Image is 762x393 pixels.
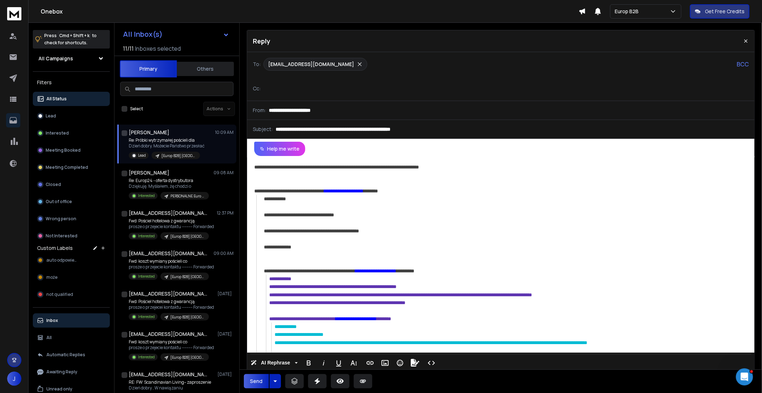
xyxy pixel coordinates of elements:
button: Italic (⌘I) [317,356,331,370]
p: Automatic Replies [46,352,85,358]
p: Not Interested [46,233,77,239]
button: Not Interested [33,229,110,243]
h1: [EMAIL_ADDRESS][DOMAIN_NAME] [129,331,207,338]
button: Lead [33,109,110,123]
h1: [EMAIL_ADDRESS][DOMAIN_NAME] [129,250,207,257]
p: Awaiting Reply [46,369,77,375]
button: not qualified [33,287,110,302]
p: 09:00 AM [214,251,234,256]
p: 10:09 AM [215,130,234,135]
button: J [7,372,21,386]
button: Primary [120,60,177,77]
button: Others [177,61,234,77]
button: może [33,270,110,284]
p: All Status [46,96,67,102]
button: Inbox [33,313,110,328]
p: Closed [46,182,61,187]
button: AI Rephrase [249,356,299,370]
button: Help me write [254,142,305,156]
button: Get Free Credits [690,4,750,19]
h1: [EMAIL_ADDRESS][DOMAIN_NAME] [129,290,207,297]
p: Meeting Booked [46,147,81,153]
button: More Text [347,356,360,370]
p: prosze o przejecei kontaktu ---------- Forwarded [129,304,214,310]
p: Wrong person [46,216,76,222]
p: PERSONALNE Euro B2B - Pościel & Pojemniki PL [170,193,205,199]
button: Awaiting Reply [33,365,110,379]
h1: [PERSON_NAME] [129,129,169,136]
p: Reply [253,36,270,46]
button: Insert Image (⌘P) [378,356,392,370]
button: auto odpowiedź [33,253,110,267]
button: Insert Link (⌘K) [363,356,377,370]
p: Fwd: koszt wymiany pościeli co [129,258,214,264]
button: Wrong person [33,212,110,226]
button: All [33,331,110,345]
span: auto odpowiedź [46,257,79,263]
p: Meeting Completed [46,165,88,170]
p: [Europ B2B] [GEOGRAPHIC_DATA] [170,234,205,239]
button: Out of office [33,195,110,209]
p: Interested [138,354,155,360]
p: Dzień dobry , W nawiązaniu [129,385,211,391]
span: Cmd + Shift + k [58,31,91,40]
p: Interested [138,314,155,319]
p: prosze o przejecie kontaktu ---------- Forwarded [129,345,214,351]
h1: [EMAIL_ADDRESS][DOMAIN_NAME] [129,210,207,217]
button: Meeting Completed [33,160,110,175]
p: Interested [138,233,155,239]
p: Unread only [46,386,72,392]
h3: Custom Labels [37,245,73,252]
p: From: [253,107,266,114]
button: All Status [33,92,110,106]
p: 12:37 PM [217,210,234,216]
span: 11 / 11 [123,44,134,53]
img: logo [7,7,21,20]
h1: [PERSON_NAME] [129,169,169,176]
button: All Inbox(s) [117,27,235,41]
button: Code View [425,356,438,370]
iframe: Intercom live chat [736,368,753,386]
span: może [46,274,57,280]
p: Cc: [253,85,261,92]
p: [Europ B2B] [GEOGRAPHIC_DATA] [170,274,205,279]
p: Dziękuję. Myślałem, żę chodzi o [129,183,209,189]
p: Lead [46,113,56,119]
span: AI Rephrase [260,360,292,366]
h1: Onebox [41,7,579,16]
p: Fwd: Pościel hotelowa z gwarancją [129,299,214,304]
p: RE: FW: Scandinavian Living– zaproszenie [129,379,211,385]
p: Fwd: koszt wymiany pościeli co [129,339,214,345]
button: Automatic Replies [33,348,110,362]
p: Inbox [46,318,58,323]
p: Out of office [46,199,72,205]
p: Interested [46,130,69,136]
h3: Inboxes selected [135,44,181,53]
p: Fwd: Pościel hotelowa z gwarancją [129,218,214,224]
p: Press to check for shortcuts. [44,32,97,46]
p: Re: Europ24 - oferta dystrybutora [129,178,209,183]
p: Lead [138,153,146,158]
p: All [46,335,52,341]
button: All Campaigns [33,51,110,66]
p: [DATE] [218,291,234,297]
label: Select [130,106,143,112]
p: Europ B2B [615,8,641,15]
p: Interested [138,193,155,198]
p: Interested [138,274,155,279]
button: Closed [33,177,110,192]
p: Dzień dobry. Możecie Państwo przesłać [129,143,205,149]
p: 09:08 AM [214,170,234,176]
p: [Europ B2B] [GEOGRAPHIC_DATA] [170,355,205,360]
p: prosze o przejecie kontaktu ---------- Forwarded [129,224,214,230]
button: Signature [408,356,422,370]
h3: Filters [33,77,110,87]
span: not qualified [46,292,73,297]
p: [Europ B2B] [GEOGRAPHIC_DATA] [170,314,205,320]
h1: [EMAIL_ADDRESS][DOMAIN_NAME] [129,371,207,378]
h1: All Campaigns [39,55,73,62]
p: prosze o przejecie kontaktu ---------- Forwarded [129,264,214,270]
button: Interested [33,126,110,140]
